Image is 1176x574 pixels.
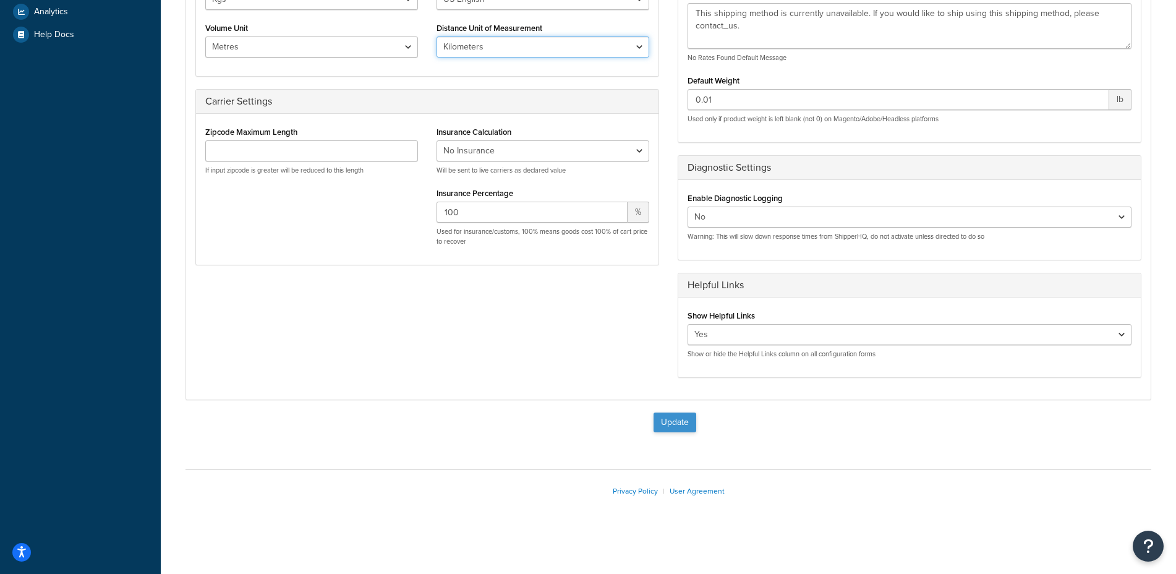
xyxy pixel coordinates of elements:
[688,53,1131,62] p: No Rates Found Default Message
[205,166,418,175] p: If input zipcode is greater will be reduced to this length
[688,76,739,85] label: Default Weight
[688,232,1131,241] p: Warning: This will slow down response times from ShipperHQ, do not activate unless directed to do so
[688,114,1131,124] p: Used only if product weight is left blank (not 0) on Magento/Adobe/Headless platforms
[1133,531,1164,562] button: Open Resource Center
[205,127,297,137] label: Zipcode Maximum Length
[654,413,696,432] button: Update
[205,96,649,107] h3: Carrier Settings
[628,202,649,223] span: %
[1109,89,1131,110] span: lb
[688,162,1131,173] h3: Diagnostic Settings
[437,227,649,246] p: Used for insurance/customs, 100% means goods cost 100% of cart price to recover
[205,24,248,33] label: Volume Unit
[34,7,68,17] span: Analytics
[688,3,1131,49] textarea: This shipping method is currently unavailable. If you would like to ship using this shipping meth...
[688,280,1131,291] h3: Helpful Links
[437,127,511,137] label: Insurance Calculation
[688,194,783,203] label: Enable Diagnostic Logging
[9,24,151,46] a: Help Docs
[670,486,725,497] a: User Agreement
[688,349,1131,359] p: Show or hide the Helpful Links column on all configuration forms
[688,311,755,320] label: Show Helpful Links
[437,24,542,33] label: Distance Unit of Measurement
[9,1,151,23] a: Analytics
[437,166,649,175] p: Will be sent to live carriers as declared value
[663,486,665,497] span: |
[34,30,74,40] span: Help Docs
[437,189,513,198] label: Insurance Percentage
[613,486,658,497] a: Privacy Policy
